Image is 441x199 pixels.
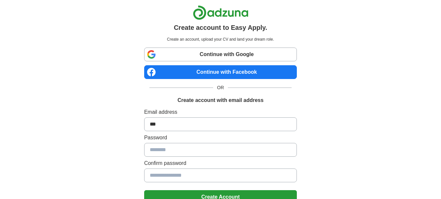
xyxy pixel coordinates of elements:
label: Confirm password [144,159,297,167]
h1: Create account with email address [178,96,263,104]
label: Password [144,134,297,142]
span: OR [213,84,228,91]
label: Email address [144,108,297,116]
a: Continue with Facebook [144,65,297,79]
a: Continue with Google [144,48,297,61]
p: Create an account, upload your CV and land your dream role. [145,36,296,42]
h1: Create account to Easy Apply. [174,23,267,32]
img: Adzuna logo [193,5,248,20]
